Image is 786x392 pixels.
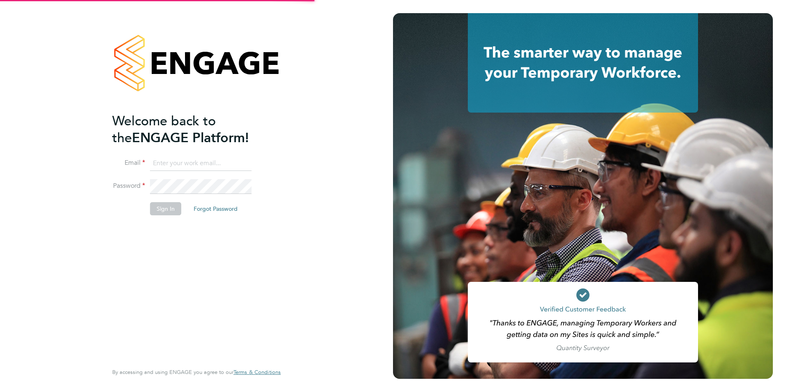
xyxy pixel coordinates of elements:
label: Password [112,182,145,190]
button: Sign In [150,202,181,215]
label: Email [112,159,145,167]
h2: ENGAGE Platform! [112,113,273,146]
input: Enter your work email... [150,156,252,171]
button: Forgot Password [187,202,244,215]
a: Terms & Conditions [233,369,281,376]
span: By accessing and using ENGAGE you agree to our [112,369,281,376]
span: Welcome back to the [112,113,216,146]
